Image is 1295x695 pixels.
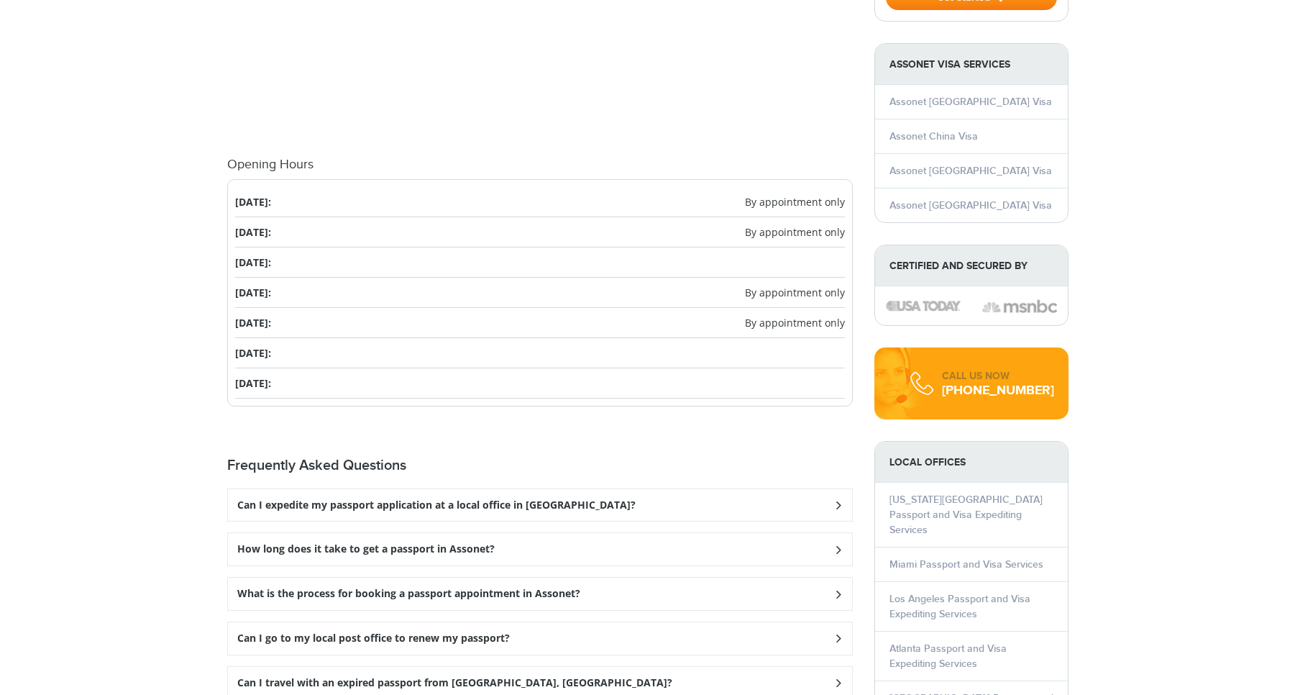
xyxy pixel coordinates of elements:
[942,383,1054,398] div: [PHONE_NUMBER]
[237,632,510,645] h3: Can I go to my local post office to renew my passport?
[889,494,1043,536] a: [US_STATE][GEOGRAPHIC_DATA] Passport and Visa Expediting Services
[237,543,495,555] h3: How long does it take to get a passport in Assonet?
[886,301,961,311] img: image description
[889,199,1052,212] a: Assonet [GEOGRAPHIC_DATA] Visa
[235,338,845,368] li: [DATE]:
[875,442,1068,483] strong: LOCAL OFFICES
[235,247,845,278] li: [DATE]:
[889,558,1043,571] a: Miami Passport and Visa Services
[889,642,1007,670] a: Atlanta Passport and Visa Expediting Services
[235,308,845,338] li: [DATE]:
[227,158,853,172] h4: Opening Hours
[227,457,853,474] h2: Frequently Asked Questions
[875,245,1068,286] strong: Certified and Secured by
[745,285,845,300] span: By appointment only
[237,677,672,689] h3: Can I travel with an expired passport from [GEOGRAPHIC_DATA], [GEOGRAPHIC_DATA]?
[235,217,845,247] li: [DATE]:
[889,96,1052,108] a: Assonet [GEOGRAPHIC_DATA] Visa
[235,187,845,217] li: [DATE]:
[889,130,978,142] a: Assonet China Visa
[745,224,845,240] span: By appointment only
[235,368,845,399] li: [DATE]:
[237,588,580,600] h3: What is the process for booking a passport appointment in Assonet?
[745,315,845,330] span: By appointment only
[889,165,1052,177] a: Assonet [GEOGRAPHIC_DATA] Visa
[875,44,1068,85] strong: Assonet Visa Services
[982,298,1057,315] img: image description
[745,194,845,209] span: By appointment only
[237,499,636,512] h3: Can I expedite my passport application at a local office in [GEOGRAPHIC_DATA]?
[942,369,1054,383] div: CALL US NOW
[235,278,845,308] li: [DATE]:
[889,593,1030,620] a: Los Angeles Passport and Visa Expediting Services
